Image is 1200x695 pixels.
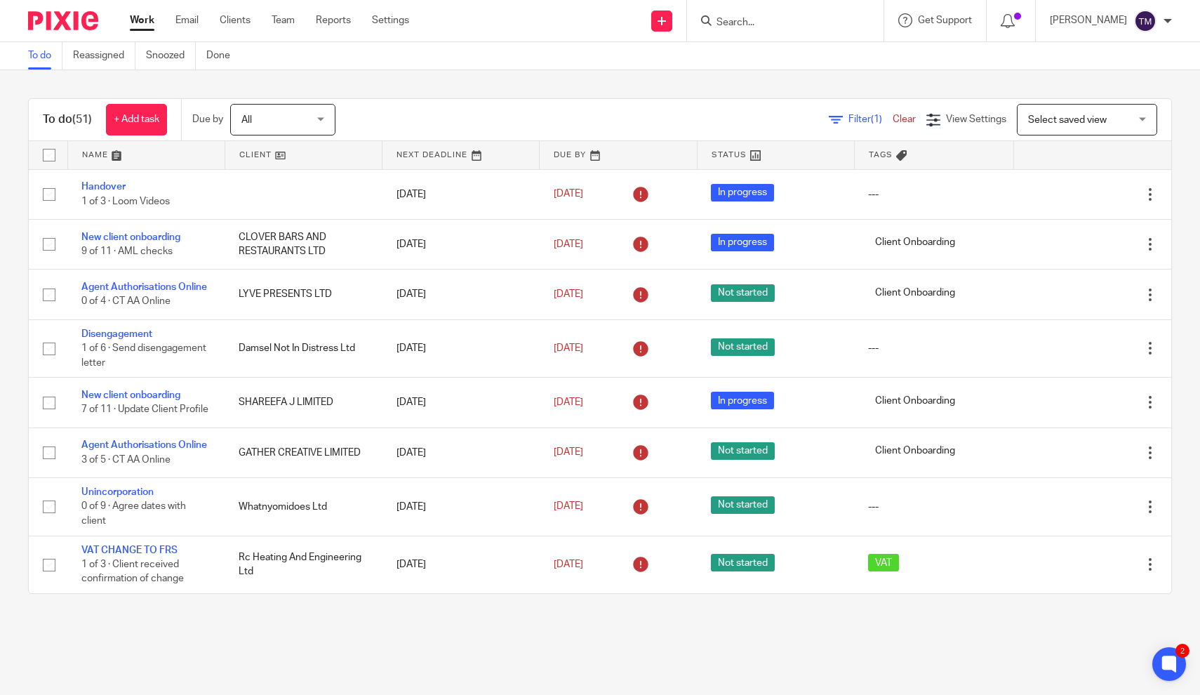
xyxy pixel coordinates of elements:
[711,284,775,302] span: Not started
[715,17,841,29] input: Search
[225,319,382,377] td: Damsel Not In Distress Ltd
[225,378,382,428] td: SHAREEFA J LIMITED
[81,282,207,292] a: Agent Authorisations Online
[868,341,999,355] div: ---
[28,11,98,30] img: Pixie
[868,187,999,201] div: ---
[81,246,173,256] span: 9 of 11 · AML checks
[893,114,916,124] a: Clear
[1134,10,1156,32] img: svg%3E
[225,219,382,269] td: CLOVER BARS AND RESTAURANTS LTD
[81,297,171,307] span: 0 of 4 · CT AA Online
[554,502,583,512] span: [DATE]
[868,284,962,302] span: Client Onboarding
[81,390,180,400] a: New client onboarding
[868,234,962,251] span: Client Onboarding
[81,545,178,555] a: VAT CHANGE TO FRS
[81,182,126,192] a: Handover
[554,343,583,353] span: [DATE]
[554,560,583,569] span: [DATE]
[711,496,775,514] span: Not started
[81,487,154,497] a: Unincorporation
[711,234,774,251] span: In progress
[81,405,208,415] span: 7 of 11 · Update Client Profile
[918,15,972,25] span: Get Support
[382,270,540,319] td: [DATE]
[554,397,583,407] span: [DATE]
[871,114,882,124] span: (1)
[73,42,135,69] a: Reassigned
[241,115,252,125] span: All
[72,114,92,125] span: (51)
[848,114,893,124] span: Filter
[711,338,775,356] span: Not started
[1028,115,1107,125] span: Select saved view
[372,13,409,27] a: Settings
[225,428,382,477] td: GATHER CREATIVE LIMITED
[382,378,540,428] td: [DATE]
[81,232,180,242] a: New client onboarding
[554,448,583,458] span: [DATE]
[868,392,962,409] span: Client Onboarding
[81,440,207,450] a: Agent Authorisations Online
[711,184,774,201] span: In progress
[382,536,540,593] td: [DATE]
[220,13,251,27] a: Clients
[225,270,382,319] td: LYVE PRESENTS LTD
[382,428,540,477] td: [DATE]
[1050,13,1127,27] p: [PERSON_NAME]
[225,478,382,536] td: Whatnyomidoes Ltd
[554,289,583,299] span: [DATE]
[382,319,540,377] td: [DATE]
[869,151,893,159] span: Tags
[868,554,899,571] span: VAT
[192,112,223,126] p: Due by
[868,442,962,460] span: Client Onboarding
[225,536,382,593] td: Rc Heating And Engineering Ltd
[382,478,540,536] td: [DATE]
[43,112,92,127] h1: To do
[106,104,167,135] a: + Add task
[711,554,775,571] span: Not started
[130,13,154,27] a: Work
[175,13,199,27] a: Email
[272,13,295,27] a: Team
[206,42,241,69] a: Done
[382,169,540,219] td: [DATE]
[146,42,196,69] a: Snoozed
[81,560,184,584] span: 1 of 3 · Client received confirmation of change
[81,329,152,339] a: Disengagement
[81,502,186,527] span: 0 of 9 · Agree dates with client
[81,197,170,206] span: 1 of 3 · Loom Videos
[382,219,540,269] td: [DATE]
[554,239,583,249] span: [DATE]
[316,13,351,27] a: Reports
[946,114,1006,124] span: View Settings
[81,455,171,465] span: 3 of 5 · CT AA Online
[1175,644,1189,658] div: 2
[554,190,583,199] span: [DATE]
[81,343,206,368] span: 1 of 6 · Send disengagement letter
[711,442,775,460] span: Not started
[868,500,999,514] div: ---
[28,42,62,69] a: To do
[711,392,774,409] span: In progress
